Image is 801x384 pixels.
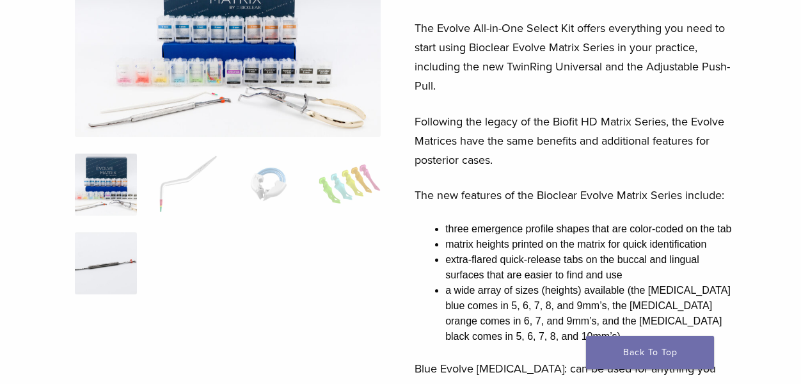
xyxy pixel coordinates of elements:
p: The new features of the Bioclear Evolve Matrix Series include: [415,186,740,205]
li: extra-flared quick-release tabs on the buccal and lingual surfaces that are easier to find and use [445,252,740,283]
li: matrix heights printed on the matrix for quick identification [445,237,740,252]
li: three emergence profile shapes that are color-coded on the tab [445,221,740,237]
li: a wide array of sizes (heights) available (the [MEDICAL_DATA] blue comes in 5, 6, 7, 8, and 9mm’s... [445,283,740,344]
a: Back To Top [586,336,714,369]
img: Evolve All-in-One Kit - Image 3 [237,154,299,216]
img: Evolve All-in-One Kit - Image 5 [75,232,137,294]
p: Following the legacy of the Biofit HD Matrix Series, the Evolve Matrices have the same benefits a... [415,112,740,170]
img: Evolve All-in-One Kit - Image 4 [319,154,381,216]
p: The Evolve All-in-One Select Kit offers everything you need to start using Bioclear Evolve Matrix... [415,19,740,95]
img: Evolve All-in-One Kit - Image 2 [156,154,218,216]
img: IMG_0457-scaled-e1745362001290-300x300.jpg [75,154,137,216]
